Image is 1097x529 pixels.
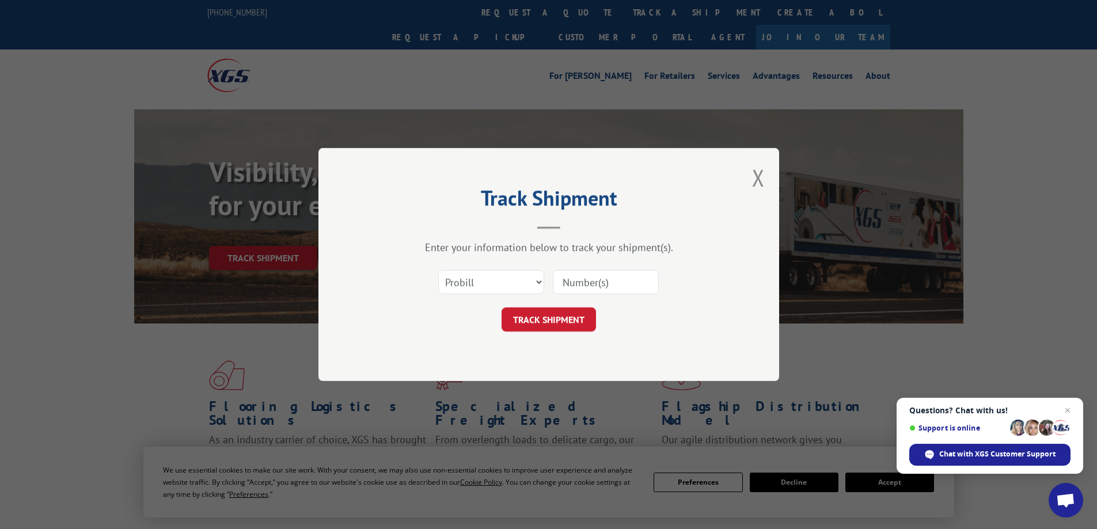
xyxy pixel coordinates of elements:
[376,241,722,254] div: Enter your information below to track your shipment(s).
[1061,404,1075,417] span: Close chat
[939,449,1056,459] span: Chat with XGS Customer Support
[752,162,765,193] button: Close modal
[909,424,1006,432] span: Support is online
[502,307,596,332] button: TRACK SHIPMENT
[553,270,659,294] input: Number(s)
[376,190,722,212] h2: Track Shipment
[909,444,1071,466] div: Chat with XGS Customer Support
[1049,483,1083,517] div: Open chat
[909,406,1071,415] span: Questions? Chat with us!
